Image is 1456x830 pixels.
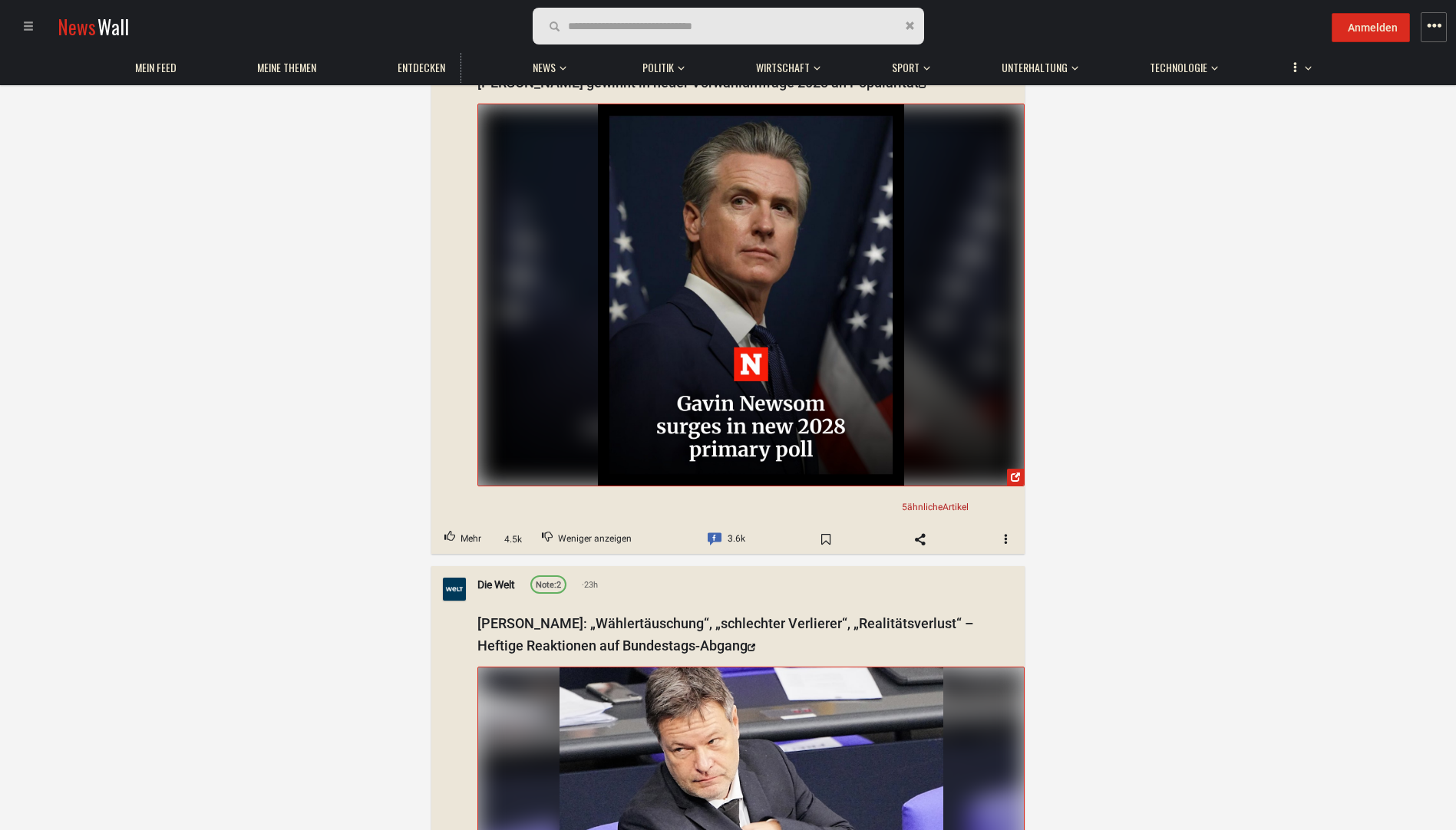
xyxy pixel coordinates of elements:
span: Note: [536,580,556,590]
img: Post Image 22766208 [598,104,903,486]
span: Politik [642,61,674,74]
span: Anmelden [1348,21,1398,34]
span: 23h [582,578,598,591]
img: 540638138_1135100921823684_1426996568292136752_n.jpg [478,104,1024,486]
button: Wirtschaft [748,46,820,83]
a: NewsWall [58,12,129,41]
span: 5 Artikel [902,502,969,513]
span: Bookmark [804,528,848,552]
button: Technologie [1142,46,1218,83]
a: Note:2 [530,575,566,594]
img: Profilbild von Die Welt [443,578,466,601]
span: Wirtschaft [756,61,810,74]
a: [PERSON_NAME]: „Wählertäuschung“, „schlechter Verlierer“, „Realitätsverlust“ – Heftige Reaktionen... [477,615,974,654]
span: 3.6k [728,530,745,550]
a: Unterhaltung [994,53,1075,83]
a: Wirtschaft [748,53,817,83]
span: Wall [97,12,129,41]
button: Sport [884,46,930,83]
span: Mehr [461,530,481,550]
div: 2 [536,578,561,592]
span: Share [898,528,943,552]
span: Sport [892,61,919,74]
button: Politik [635,46,685,83]
a: Post Image 22766208 [477,104,1025,487]
a: 5ähnlicheArtikel [896,500,975,516]
span: Meine Themen [257,61,316,74]
a: Die Welt [477,576,515,593]
span: 4.5k [500,532,527,547]
a: Technologie [1142,53,1215,83]
span: ähnliche [907,502,943,513]
button: News [525,46,571,83]
a: Comment [695,525,758,555]
button: Anmelden [1332,13,1410,42]
span: Technologie [1150,61,1207,74]
span: News [58,12,96,41]
span: Mein Feed [135,61,177,74]
a: Politik [635,53,682,83]
a: Sport [884,53,927,83]
span: Weniger anzeigen [558,530,632,550]
span: News [533,61,556,74]
button: Upvote [431,525,494,555]
span: Entdecken [398,61,445,74]
button: Unterhaltung [994,46,1078,83]
a: News [525,53,563,83]
button: Downvote [529,525,645,555]
span: Unterhaltung [1002,61,1068,74]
